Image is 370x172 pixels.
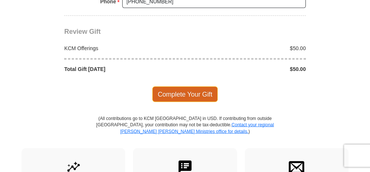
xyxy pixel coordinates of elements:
[96,115,274,147] p: (All contributions go to KCM [GEOGRAPHIC_DATA] in USD. If contributing from outside [GEOGRAPHIC_D...
[64,28,101,35] span: Review Gift
[61,45,185,52] div: KCM Offerings
[61,65,185,73] div: Total Gift [DATE]
[152,86,218,102] span: Complete Your Gift
[185,45,310,52] div: $50.00
[185,65,310,73] div: $50.00
[120,122,274,133] a: Contact your regional [PERSON_NAME] [PERSON_NAME] Ministries office for details.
